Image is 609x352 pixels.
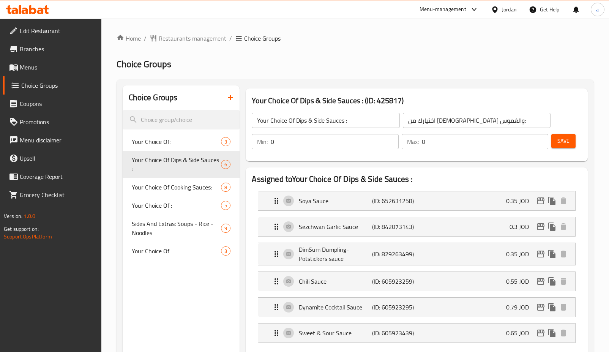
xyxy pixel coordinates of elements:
[117,34,594,43] nav: breadcrumb
[20,99,96,108] span: Coupons
[258,298,575,317] div: Expand
[3,167,102,186] a: Coverage Report
[252,294,581,320] li: Expand
[132,137,221,146] span: Your Choice Of:
[546,301,558,313] button: duplicate
[558,248,569,260] button: delete
[299,196,372,205] p: Soya Sauce
[221,224,230,233] div: Choices
[123,196,240,215] div: Your Choice Of :5
[506,328,535,338] p: 0.65 JOD
[4,211,22,221] span: Version:
[132,201,221,210] span: Your Choice Of :
[535,276,546,287] button: edit
[221,248,230,255] span: 3
[558,276,569,287] button: delete
[258,191,575,210] div: Expand
[252,174,581,185] h2: Assigned to Your Choice Of Dips & Side Sauces :
[20,190,96,199] span: Grocery Checklist
[502,5,517,14] div: Jordan
[372,328,421,338] p: (ID: 605923439)
[546,221,558,232] button: duplicate
[546,327,558,339] button: duplicate
[252,268,581,294] li: Expand
[221,137,230,146] div: Choices
[252,240,581,268] li: Expand
[221,246,230,256] div: Choices
[535,221,546,232] button: edit
[144,34,147,43] li: /
[20,26,96,35] span: Edit Restaurant
[132,246,221,256] span: Your Choice Of
[3,113,102,131] a: Promotions
[20,117,96,126] span: Promotions
[123,133,240,151] div: Your Choice Of:3
[372,277,421,286] p: (ID: 605923259)
[244,34,281,43] span: Choice Groups
[299,277,372,286] p: Chili Sauce
[221,201,230,210] div: Choices
[558,301,569,313] button: delete
[258,324,575,343] div: Expand
[21,81,96,90] span: Choice Groups
[535,248,546,260] button: edit
[3,58,102,76] a: Menus
[24,211,35,221] span: 1.0.0
[407,137,419,146] p: Max:
[257,137,268,146] p: Min:
[129,92,177,103] h2: Choice Groups
[258,217,575,236] div: Expand
[3,40,102,58] a: Branches
[551,134,576,148] button: Save
[546,195,558,207] button: duplicate
[506,196,535,205] p: 0.35 JOD
[3,76,102,95] a: Choice Groups
[3,22,102,40] a: Edit Restaurant
[252,320,581,346] li: Expand
[372,222,421,231] p: (ID: 842073143)
[123,215,240,242] div: Sides And Extras: Soups - Rice - Noodles9
[372,196,421,205] p: (ID: 652631258)
[535,301,546,313] button: edit
[123,151,240,178] div: Your Choice Of Dips & Side Sauces :6
[299,303,372,312] p: Dynamite Cocktail Sauce
[506,277,535,286] p: 0.55 JOD
[506,303,535,312] p: 0.79 JOD
[3,131,102,149] a: Menu disclaimer
[221,184,230,191] span: 8
[252,188,581,214] li: Expand
[546,248,558,260] button: duplicate
[132,219,221,237] span: Sides And Extras: Soups - Rice - Noodles
[159,34,226,43] span: Restaurants management
[20,63,96,72] span: Menus
[258,272,575,291] div: Expand
[372,249,421,259] p: (ID: 829263499)
[3,95,102,113] a: Coupons
[372,303,421,312] p: (ID: 605923295)
[123,110,240,129] input: search
[506,249,535,259] p: 0.35 JOD
[299,328,372,338] p: Sweet & Sour Sauce
[117,34,141,43] a: Home
[123,178,240,196] div: Your Choice Of Cooking Sauces:8
[221,202,230,209] span: 5
[20,172,96,181] span: Coverage Report
[229,34,232,43] li: /
[535,327,546,339] button: edit
[4,224,39,234] span: Get support on:
[221,183,230,192] div: Choices
[420,5,466,14] div: Menu-management
[221,225,230,232] span: 9
[20,44,96,54] span: Branches
[20,154,96,163] span: Upsell
[510,222,535,231] p: 0.3 JOD
[123,242,240,260] div: Your Choice Of3
[3,186,102,204] a: Grocery Checklist
[258,243,575,265] div: Expand
[4,232,52,242] a: Support.OpsPlatform
[299,222,372,231] p: Sezchwan Garlic Sauce
[150,34,226,43] a: Restaurants management
[221,161,230,168] span: 6
[117,55,171,73] span: Choice Groups
[596,5,599,14] span: a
